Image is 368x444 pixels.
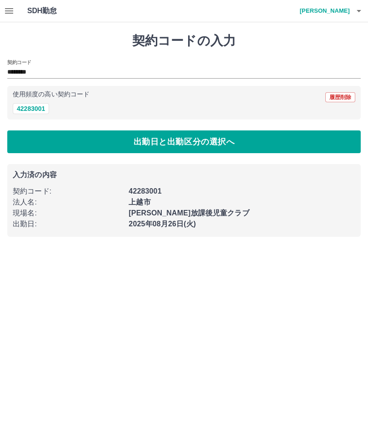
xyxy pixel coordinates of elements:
[13,197,123,208] p: 法人名 :
[325,92,355,102] button: 履歴削除
[13,103,49,114] button: 42283001
[129,198,150,206] b: 上越市
[13,91,90,98] p: 使用頻度の高い契約コード
[13,219,123,229] p: 出勤日 :
[13,208,123,219] p: 現場名 :
[7,33,361,49] h1: 契約コードの入力
[13,186,123,197] p: 契約コード :
[129,209,249,217] b: [PERSON_NAME]放課後児童クラブ
[7,59,31,66] h2: 契約コード
[13,171,355,179] p: 入力済の内容
[129,187,161,195] b: 42283001
[129,220,196,228] b: 2025年08月26日(火)
[7,130,361,153] button: 出勤日と出勤区分の選択へ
